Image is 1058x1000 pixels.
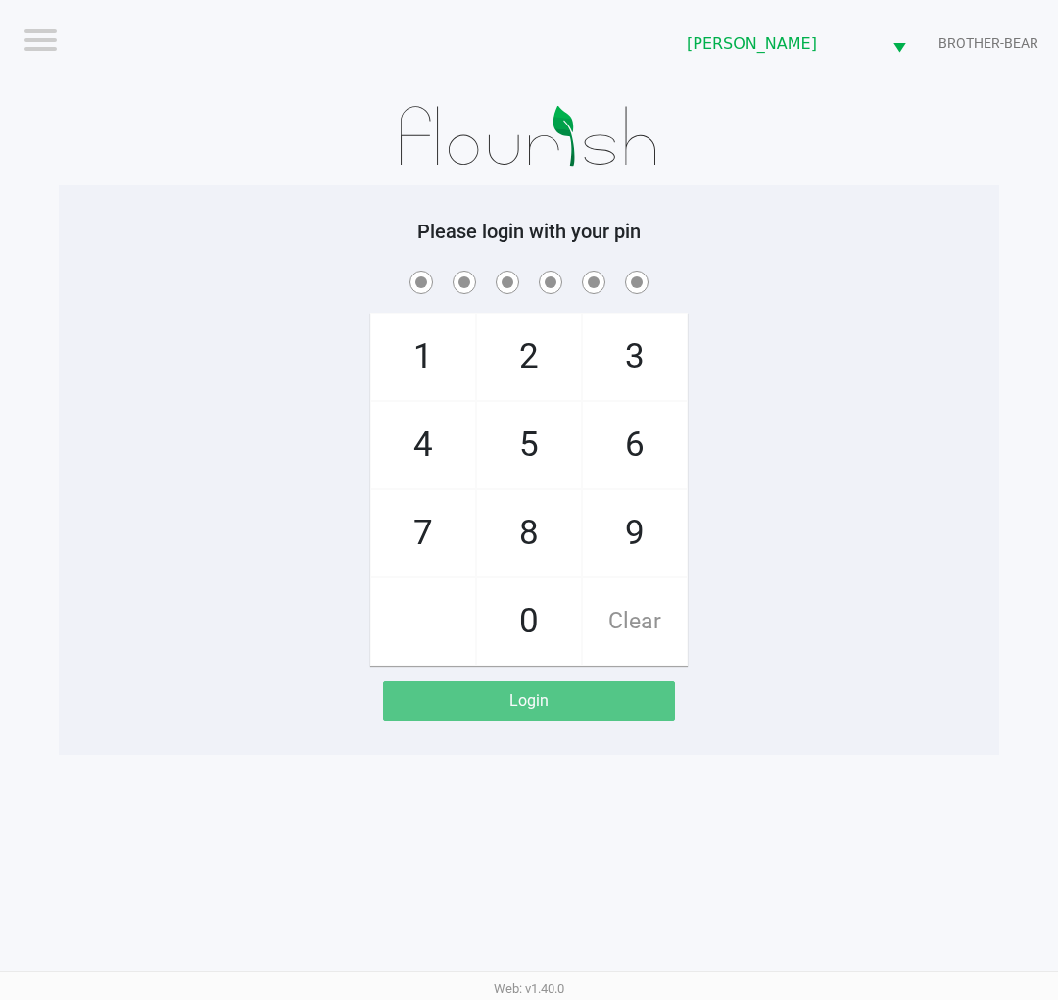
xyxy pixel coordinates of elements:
[687,32,869,56] span: [PERSON_NAME]
[881,21,918,67] button: Select
[477,402,581,488] span: 5
[477,578,581,665] span: 0
[477,490,581,576] span: 8
[583,314,687,400] span: 3
[583,578,687,665] span: Clear
[73,220,985,243] h5: Please login with your pin
[583,402,687,488] span: 6
[494,981,564,996] span: Web: v1.40.0
[371,490,475,576] span: 7
[371,402,475,488] span: 4
[583,490,687,576] span: 9
[371,314,475,400] span: 1
[477,314,581,400] span: 2
[938,33,1038,54] span: BROTHER-BEAR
